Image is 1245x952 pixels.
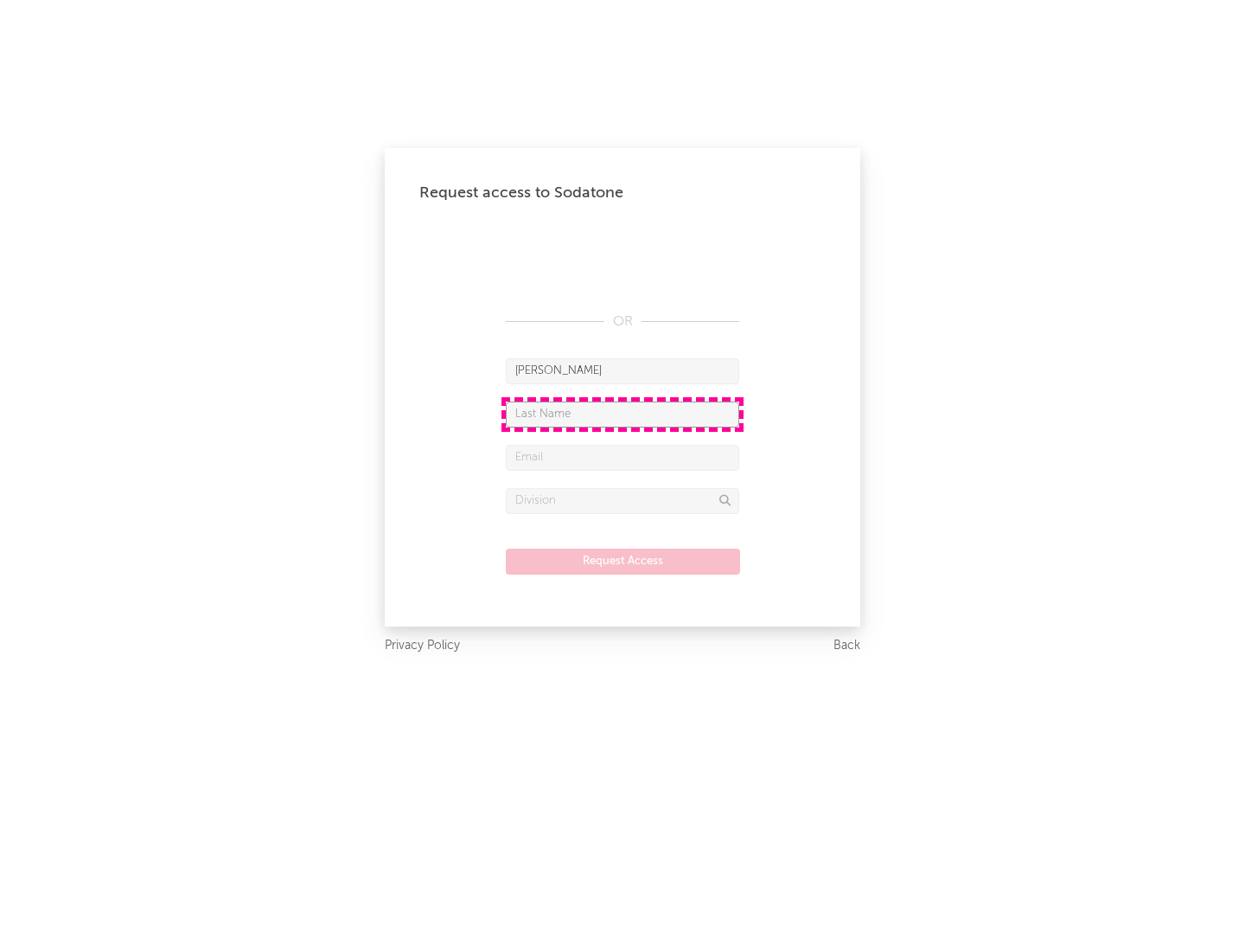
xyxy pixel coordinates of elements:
input: Last Name [506,402,739,428]
div: OR [506,312,739,332]
a: Privacy Policy [385,635,460,657]
div: Request access to Sodatone [419,183,826,203]
button: Request Access [506,549,740,575]
input: Email [506,445,739,471]
input: Division [506,488,739,514]
a: Back [833,635,860,657]
input: First Name [506,358,739,384]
